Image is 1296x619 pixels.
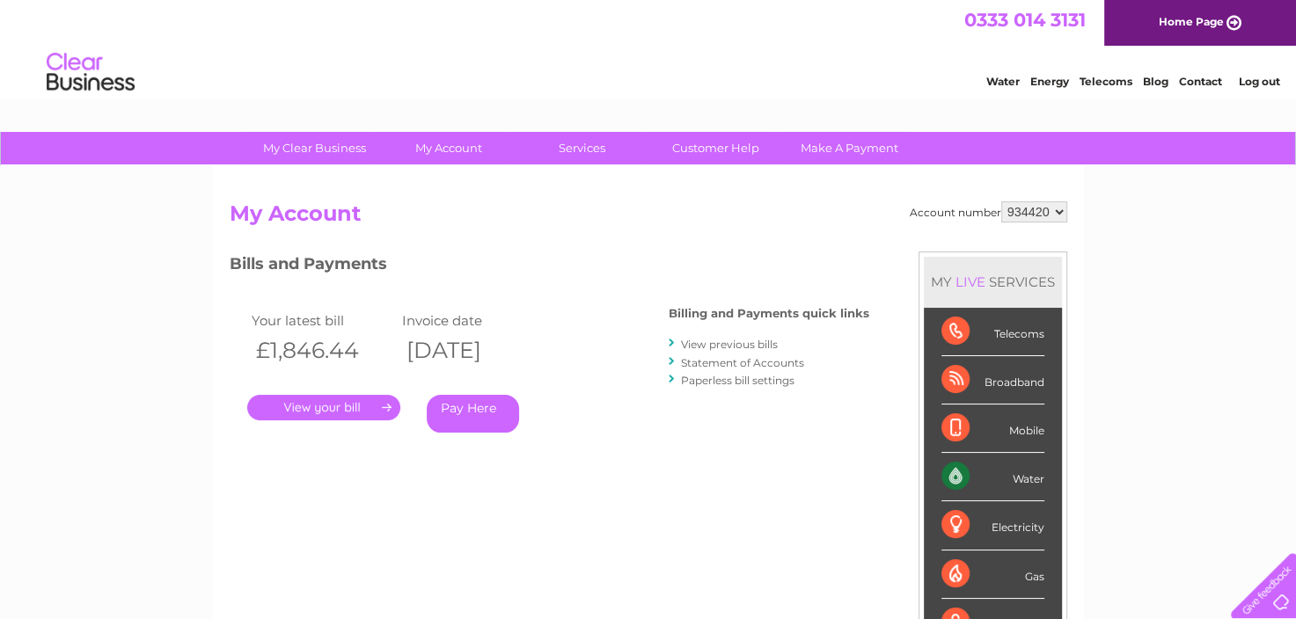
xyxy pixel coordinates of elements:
[1238,75,1279,88] a: Log out
[910,201,1067,222] div: Account number
[230,251,869,282] h3: Bills and Payments
[941,501,1044,550] div: Electricity
[46,46,135,99] img: logo.png
[941,453,1044,501] div: Water
[681,338,778,351] a: View previous bills
[643,132,788,164] a: Customer Help
[1179,75,1222,88] a: Contact
[398,332,548,368] th: [DATE]
[777,132,922,164] a: Make A Payment
[247,395,400,420] a: .
[247,332,398,368] th: £1,846.44
[941,550,1044,599] div: Gas
[376,132,521,164] a: My Account
[681,356,804,369] a: Statement of Accounts
[941,404,1044,453] div: Mobile
[941,308,1044,356] div: Telecoms
[233,10,1065,85] div: Clear Business is a trading name of Verastar Limited (registered in [GEOGRAPHIC_DATA] No. 3667643...
[986,75,1020,88] a: Water
[1143,75,1168,88] a: Blog
[964,9,1086,31] a: 0333 014 3131
[669,307,869,320] h4: Billing and Payments quick links
[681,374,794,387] a: Paperless bill settings
[924,257,1062,307] div: MY SERVICES
[1030,75,1069,88] a: Energy
[941,356,1044,404] div: Broadband
[247,309,398,332] td: Your latest bill
[398,309,548,332] td: Invoice date
[427,395,519,433] a: Pay Here
[230,201,1067,235] h2: My Account
[1080,75,1132,88] a: Telecoms
[952,273,989,290] div: LIVE
[242,132,387,164] a: My Clear Business
[509,132,655,164] a: Services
